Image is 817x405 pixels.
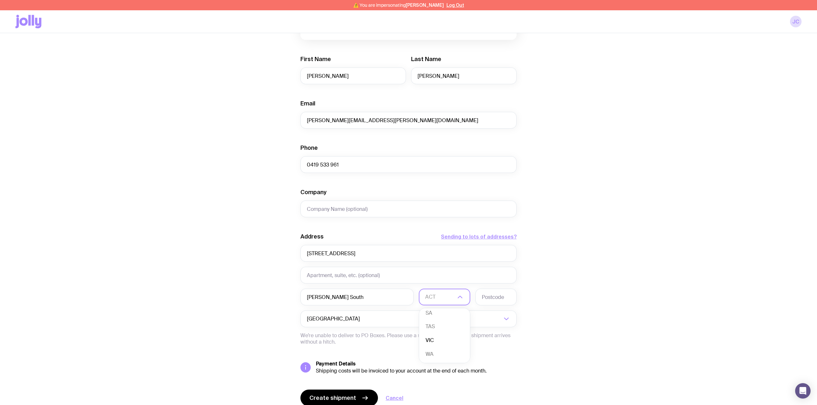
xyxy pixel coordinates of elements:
input: Search for option [361,310,502,327]
div: Search for option [419,289,470,305]
div: Shipping costs will be invoiced to your account at the end of each month. [316,368,517,374]
label: Address [300,233,324,240]
label: Last Name [411,55,441,63]
a: Cancel [386,394,403,402]
a: JC [790,16,802,27]
input: 0400 123 456 [300,156,517,173]
h5: Payment Details [316,361,517,367]
input: Suburb [300,289,414,305]
div: Search for option [300,310,517,327]
li: SA [419,306,470,320]
label: First Name [300,55,331,63]
input: Company Name (optional) [300,201,517,217]
input: First Name [300,67,406,84]
label: Company [300,188,326,196]
li: TAS [419,320,470,334]
input: Search for option [425,289,455,305]
span: [GEOGRAPHIC_DATA] [307,310,361,327]
span: ⚠️ You are impersonating [353,3,444,8]
li: VIC [419,334,470,347]
input: employee@company.com [300,112,517,129]
li: WA [419,347,470,361]
button: Sending to lots of addresses? [441,233,517,240]
input: Last Name [411,67,517,84]
button: Log Out [446,3,464,8]
input: Apartment, suite, etc. (optional) [300,267,517,283]
div: Open Intercom Messenger [795,383,811,399]
p: We’re unable to deliver to PO Boxes. Please use a street address so your shipment arrives without... [300,332,517,345]
span: Create shipment [309,394,356,402]
input: Postcode [475,289,517,305]
span: [PERSON_NAME] [406,3,444,8]
label: Email [300,100,315,107]
input: Street Address [300,245,517,262]
label: Phone [300,144,318,152]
